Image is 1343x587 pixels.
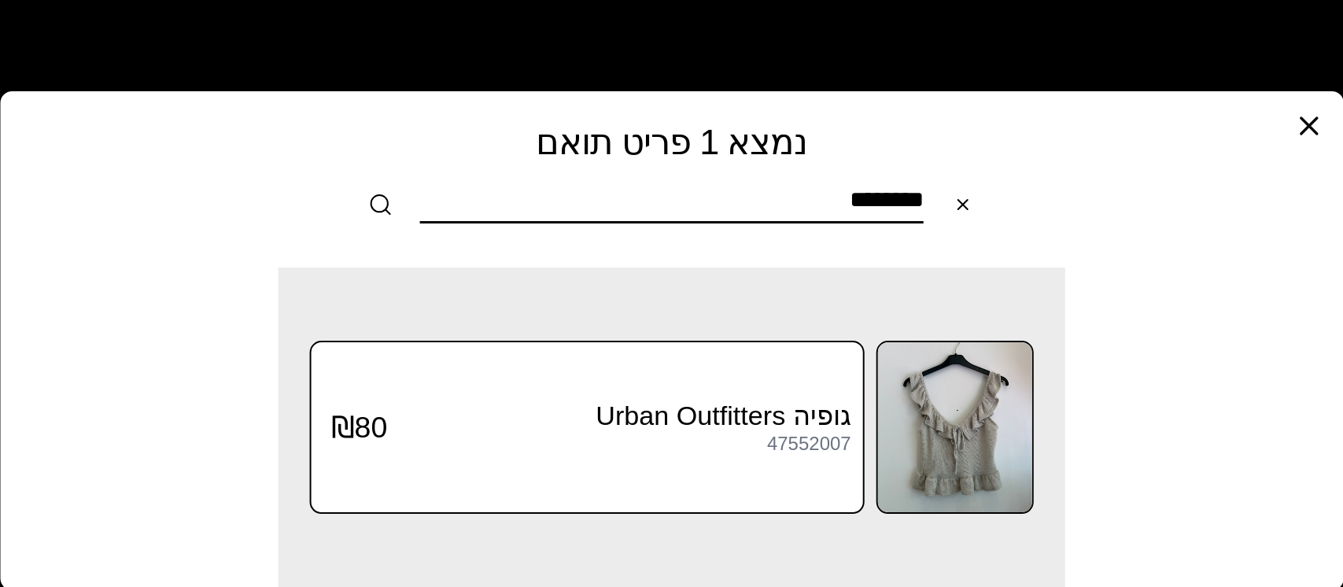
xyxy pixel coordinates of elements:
[767,434,851,454] div: 47552007
[878,342,1032,512] img: גופיה Urban Outfitters
[939,181,987,228] button: Clear search
[35,123,1308,162] h2: נמצא 1 פריט תואם
[331,409,388,445] span: ₪80
[387,400,850,432] h3: גופיה Urban Outfitters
